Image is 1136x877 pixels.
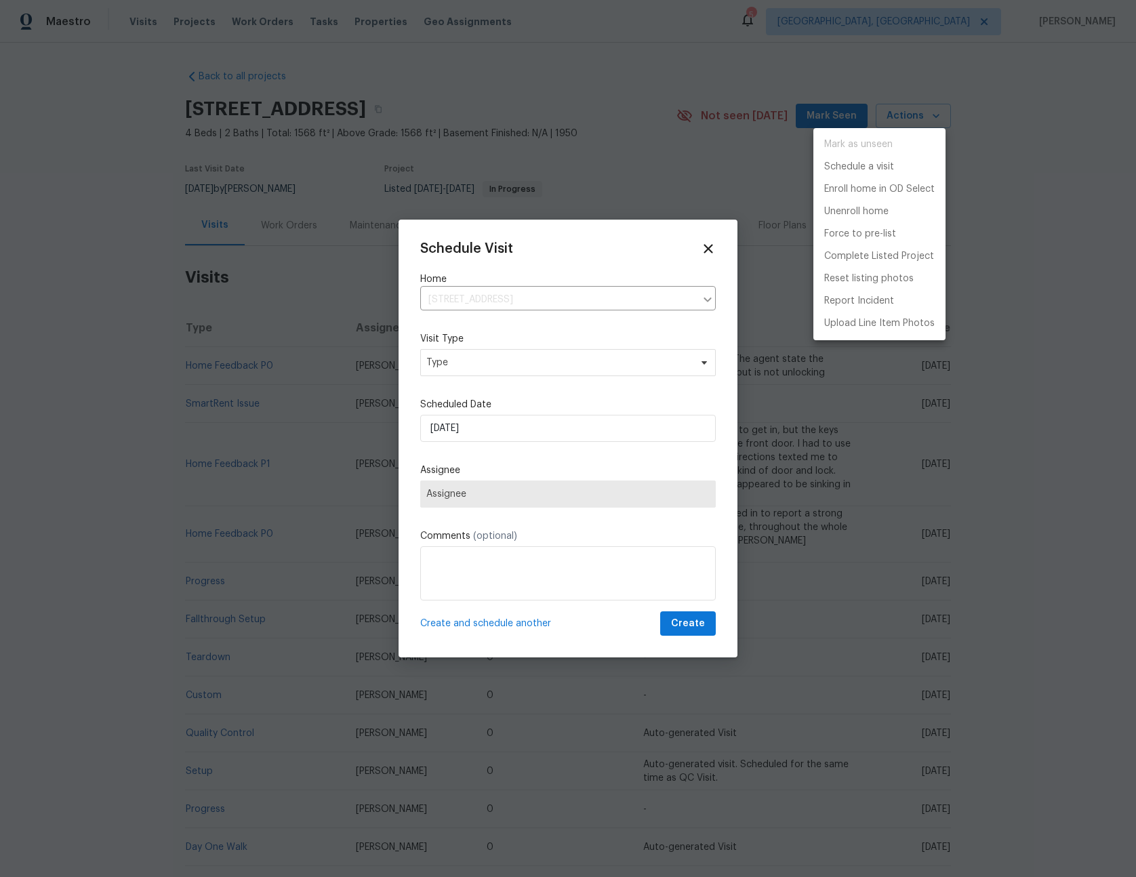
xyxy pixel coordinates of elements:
[824,227,896,241] p: Force to pre-list
[824,272,914,286] p: Reset listing photos
[824,317,935,331] p: Upload Line Item Photos
[824,249,934,264] p: Complete Listed Project
[824,182,935,197] p: Enroll home in OD Select
[824,294,894,308] p: Report Incident
[824,205,889,219] p: Unenroll home
[824,160,894,174] p: Schedule a visit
